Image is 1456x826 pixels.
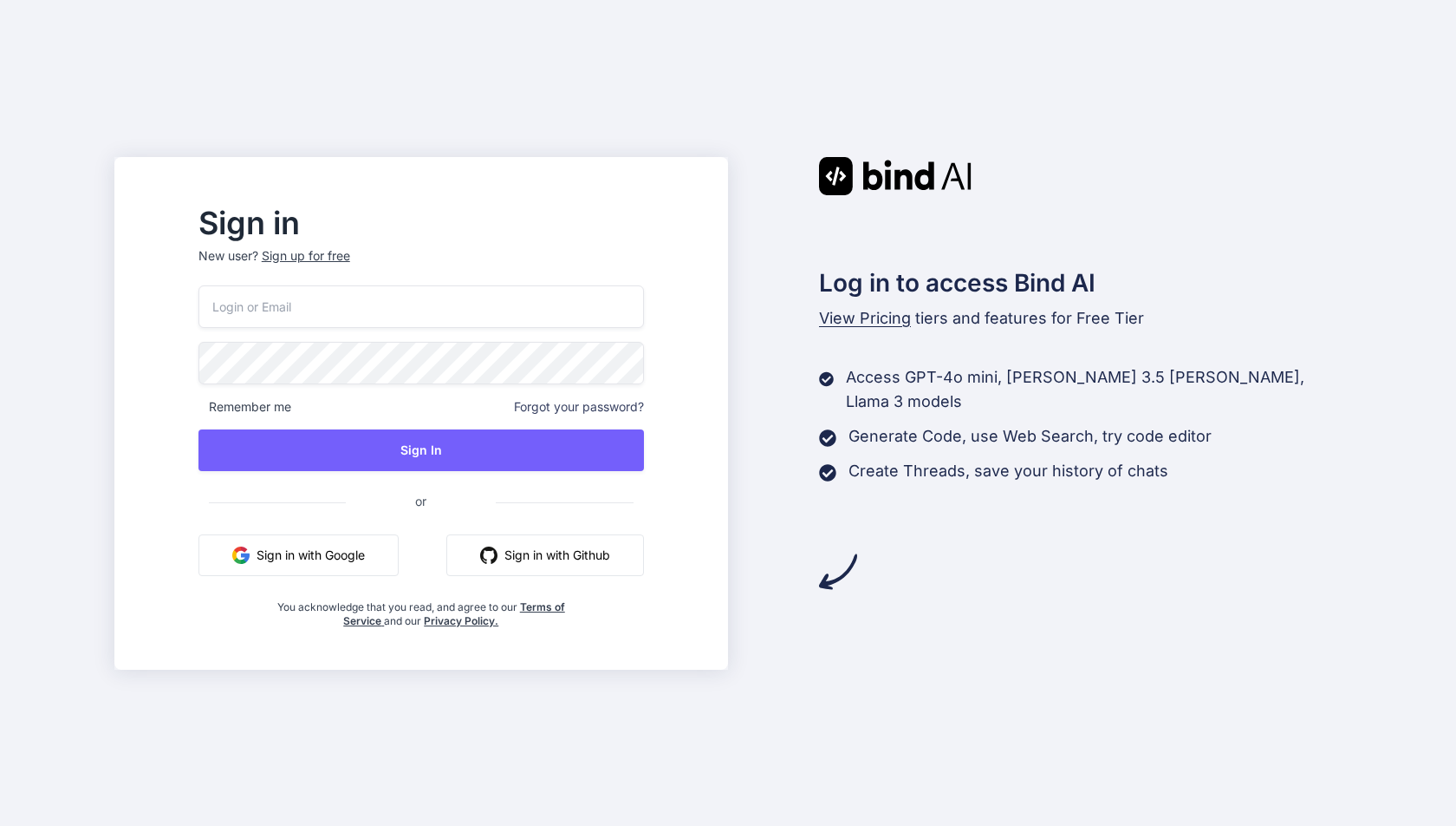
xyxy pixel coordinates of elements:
img: Bind AI logo [819,157,972,195]
p: New user? [198,247,644,285]
p: Access GPT-4o mini, [PERSON_NAME] 3.5 [PERSON_NAME], Llama 3 models [846,365,1342,414]
img: google [232,547,250,564]
p: tiers and features for Free Tier [819,306,1342,331]
button: Sign in with Github [446,534,644,576]
img: github [480,547,497,564]
span: View Pricing [819,309,911,327]
h2: Log in to access Bind AI [819,265,1342,301]
img: arrow [819,553,857,591]
p: Generate Code, use Web Search, try code editor [848,424,1212,449]
a: Privacy Policy. [424,614,498,627]
span: or [346,480,496,522]
h2: Sign in [198,209,644,237]
div: You acknowledge that you read, and agree to our and our [272,590,569,628]
div: Sign up for free [262,247,350,265]
span: Forgot your password? [514,398,644,416]
a: Terms of Service [343,600,565,627]
span: Remember me [198,398,291,416]
p: Create Threads, save your history of chats [848,459,1168,483]
button: Sign in with Google [198,534,399,576]
input: Login or Email [198,285,644,328]
button: Sign In [198,429,644,471]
